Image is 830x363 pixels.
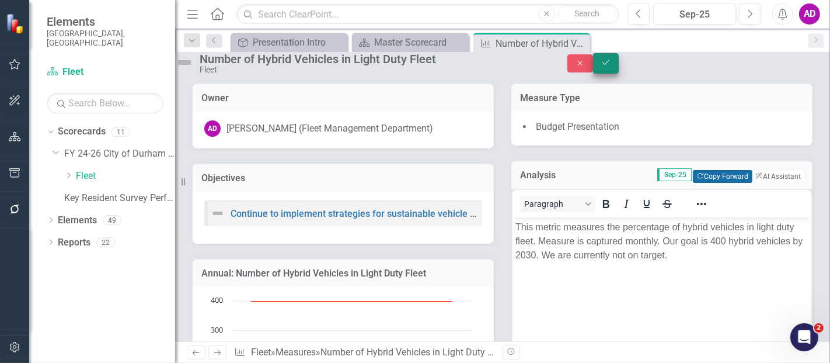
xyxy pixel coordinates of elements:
[253,35,344,50] div: Presentation Intro
[814,323,824,333] span: 2
[211,324,223,335] text: 300
[201,268,485,279] h3: Annual: Number of Hybrid Vehicles in Light Duty Fleet
[250,299,454,303] g: Target, series 2 of 3. Line with 6 data points.
[657,168,692,181] span: Sep-25
[5,13,27,34] img: ClearPoint Strategy
[64,192,175,205] a: Key Resident Survey Performance Scorecard
[47,29,163,48] small: [GEOGRAPHIC_DATA], [GEOGRAPHIC_DATA]
[355,35,466,50] a: Master Scorecard
[200,65,544,74] div: Fleet
[692,196,712,212] button: Reveal or hide additional toolbar items
[58,236,90,250] a: Reports
[103,215,121,225] div: 49
[637,196,657,212] button: Underline
[233,35,344,50] a: Presentation Intro
[524,199,581,209] span: Paragraph
[693,170,752,183] button: Copy Forward
[201,93,485,103] h3: Owner
[96,237,115,247] div: 22
[574,9,599,18] span: Search
[58,125,106,139] a: Scorecards
[236,4,619,25] input: Search ClearPoint...
[520,93,804,103] h3: Measure Type
[58,214,97,227] a: Elements
[519,196,595,212] button: Block Paragraph
[752,171,804,182] button: AI Assistant
[275,347,316,358] a: Measures
[200,53,544,65] div: Number of Hybrid Vehicles in Light Duty Fleet
[799,4,820,25] button: AD
[201,173,485,184] h3: Objectives
[47,65,163,79] a: Fleet
[596,196,616,212] button: Bold
[536,121,619,132] span: Budget Presentation
[47,15,163,29] span: Elements
[790,323,818,351] iframe: Intercom live chat
[374,35,466,50] div: Master Scorecard
[234,346,494,359] div: » »
[616,196,636,212] button: Italic
[175,53,194,72] img: Not Defined
[251,347,271,358] a: Fleet
[320,347,507,358] div: Number of Hybrid Vehicles in Light Duty Fleet
[496,36,587,51] div: Number of Hybrid Vehicles in Light Duty Fleet
[211,206,225,220] img: Not Defined
[657,196,677,212] button: Strikethrough
[226,122,433,136] div: [PERSON_NAME] (Fleet Management Department)
[64,147,175,161] a: FY 24-26 City of Durham Strategic Plan
[657,8,732,22] div: Sep-25
[558,6,616,22] button: Search
[47,93,163,113] input: Search Below...
[76,170,175,183] a: Fleet
[520,170,576,181] h3: Analysis
[111,127,130,137] div: 11
[204,120,221,137] div: AD
[653,4,736,25] button: Sep-25
[211,295,223,305] text: 400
